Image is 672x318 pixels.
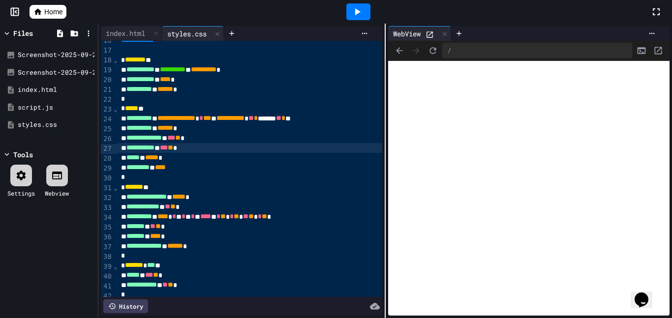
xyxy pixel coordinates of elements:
div: 35 [101,223,113,232]
div: styles.css [162,26,224,41]
a: Home [30,5,66,19]
div: 39 [101,262,113,272]
div: 22 [101,95,113,105]
div: 40 [101,272,113,282]
div: / [442,43,632,58]
button: Console [634,43,649,58]
div: 31 [101,183,113,193]
div: 29 [101,164,113,173]
div: 18 [101,56,113,65]
div: 33 [101,203,113,213]
div: styles.css [18,120,94,130]
div: 17 [101,46,113,56]
div: styles.css [162,29,212,39]
span: Fold line [113,105,118,113]
div: 26 [101,134,113,144]
div: 24 [101,115,113,124]
div: Webview [45,189,69,198]
div: index.html [101,26,162,41]
div: 32 [101,193,113,203]
div: Settings [7,189,35,198]
div: WebView [388,29,426,39]
span: Forward [409,43,424,58]
button: Refresh [426,43,440,58]
div: index.html [18,85,94,95]
div: Screenshot-2025-09-24-2.58.33-PM-removebg-preview.png [18,50,94,60]
div: Tools [13,149,33,160]
div: script.js [18,103,94,113]
div: 36 [101,232,113,242]
span: Fold line [113,56,118,64]
div: 23 [101,105,113,115]
iframe: chat widget [631,279,662,308]
div: 16 [101,36,113,46]
iframe: Web Preview [388,61,670,316]
div: 25 [101,124,113,134]
div: WebView [388,26,451,41]
div: 34 [101,213,113,223]
div: 38 [101,252,113,262]
div: 30 [101,173,113,183]
div: 19 [101,65,113,75]
div: 27 [101,144,113,154]
span: Back [392,43,407,58]
div: 28 [101,154,113,164]
div: 41 [101,282,113,291]
div: index.html [101,28,150,38]
span: Fold line [113,184,118,192]
div: 37 [101,242,113,252]
span: Home [44,7,62,17]
div: 21 [101,85,113,95]
div: 20 [101,75,113,85]
div: History [103,299,148,313]
div: Files [13,28,33,38]
div: 42 [101,291,113,301]
div: Screenshot-2025-09-24-2.58.33-PM.png [18,68,94,78]
button: Open in new tab [651,43,666,58]
span: Fold line [113,262,118,270]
